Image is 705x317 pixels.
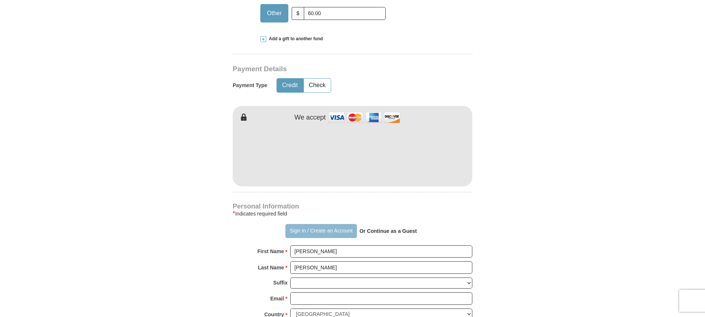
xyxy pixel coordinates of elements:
[257,246,284,256] strong: First Name
[270,293,284,304] strong: Email
[233,203,472,209] h4: Personal Information
[273,278,288,288] strong: Suffix
[292,7,304,20] span: $
[295,114,326,122] h4: We accept
[233,209,472,218] div: Indicates required field
[266,36,323,42] span: Add a gift to another fund
[285,224,357,238] button: Sign In / Create an Account
[304,79,331,92] button: Check
[360,228,417,234] strong: Or Continue as a Guest
[233,65,421,73] h3: Payment Details
[258,262,284,273] strong: Last Name
[277,79,303,92] button: Credit
[304,7,386,20] input: Other Amount
[233,82,267,89] h5: Payment Type
[327,110,401,125] img: credit cards accepted
[263,8,285,19] span: Other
